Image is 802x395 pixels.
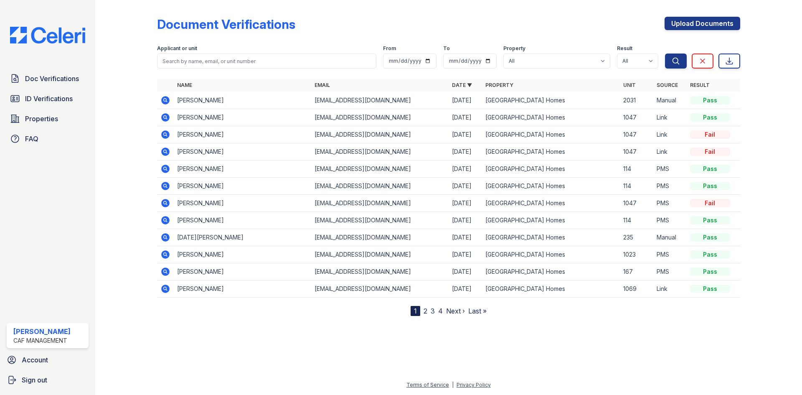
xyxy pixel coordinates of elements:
[311,229,449,246] td: [EMAIL_ADDRESS][DOMAIN_NAME]
[449,263,482,280] td: [DATE]
[311,126,449,143] td: [EMAIL_ADDRESS][DOMAIN_NAME]
[620,143,653,161] td: 1047
[485,82,513,88] a: Property
[690,233,730,242] div: Pass
[620,246,653,263] td: 1023
[311,92,449,109] td: [EMAIL_ADDRESS][DOMAIN_NAME]
[174,212,311,229] td: [PERSON_NAME]
[383,45,396,52] label: From
[157,17,295,32] div: Document Verifications
[482,246,619,263] td: [GEOGRAPHIC_DATA] Homes
[174,229,311,246] td: [DATE][PERSON_NAME]
[482,263,619,280] td: [GEOGRAPHIC_DATA] Homes
[482,229,619,246] td: [GEOGRAPHIC_DATA] Homes
[482,178,619,195] td: [GEOGRAPHIC_DATA] Homes
[311,263,449,280] td: [EMAIL_ADDRESS][DOMAIN_NAME]
[311,178,449,195] td: [EMAIL_ADDRESS][DOMAIN_NAME]
[468,307,487,315] a: Last »
[452,382,454,388] div: |
[311,280,449,298] td: [EMAIL_ADDRESS][DOMAIN_NAME]
[690,130,730,139] div: Fail
[653,246,687,263] td: PMS
[7,110,89,127] a: Properties
[449,178,482,195] td: [DATE]
[311,212,449,229] td: [EMAIL_ADDRESS][DOMAIN_NAME]
[690,285,730,293] div: Pass
[3,372,92,388] button: Sign out
[620,195,653,212] td: 1047
[311,246,449,263] td: [EMAIL_ADDRESS][DOMAIN_NAME]
[449,280,482,298] td: [DATE]
[174,178,311,195] td: [PERSON_NAME]
[311,143,449,161] td: [EMAIL_ADDRESS][DOMAIN_NAME]
[690,148,730,156] div: Fail
[653,161,687,178] td: PMS
[690,96,730,104] div: Pass
[443,45,450,52] label: To
[411,306,420,316] div: 1
[3,352,92,368] a: Account
[482,126,619,143] td: [GEOGRAPHIC_DATA] Homes
[482,92,619,109] td: [GEOGRAPHIC_DATA] Homes
[22,375,47,385] span: Sign out
[653,143,687,161] td: Link
[482,161,619,178] td: [GEOGRAPHIC_DATA] Homes
[690,82,710,88] a: Result
[482,280,619,298] td: [GEOGRAPHIC_DATA] Homes
[7,90,89,107] a: ID Verifications
[449,109,482,126] td: [DATE]
[406,382,449,388] a: Terms of Service
[503,45,525,52] label: Property
[449,212,482,229] td: [DATE]
[620,178,653,195] td: 114
[690,165,730,173] div: Pass
[690,268,730,276] div: Pass
[177,82,192,88] a: Name
[25,114,58,124] span: Properties
[620,263,653,280] td: 167
[690,199,730,207] div: Fail
[22,355,48,365] span: Account
[620,109,653,126] td: 1047
[452,82,472,88] a: Date ▼
[449,195,482,212] td: [DATE]
[653,212,687,229] td: PMS
[311,109,449,126] td: [EMAIL_ADDRESS][DOMAIN_NAME]
[174,246,311,263] td: [PERSON_NAME]
[13,326,71,336] div: [PERSON_NAME]
[449,161,482,178] td: [DATE]
[617,45,632,52] label: Result
[449,229,482,246] td: [DATE]
[174,280,311,298] td: [PERSON_NAME]
[25,134,38,144] span: FAQ
[174,195,311,212] td: [PERSON_NAME]
[482,195,619,212] td: [GEOGRAPHIC_DATA] Homes
[25,74,79,84] span: Doc Verifications
[174,161,311,178] td: [PERSON_NAME]
[620,280,653,298] td: 1069
[653,280,687,298] td: Link
[690,250,730,259] div: Pass
[457,382,491,388] a: Privacy Policy
[446,307,465,315] a: Next ›
[7,130,89,147] a: FAQ
[653,229,687,246] td: Manual
[620,126,653,143] td: 1047
[157,45,197,52] label: Applicant or unit
[482,212,619,229] td: [GEOGRAPHIC_DATA] Homes
[623,82,636,88] a: Unit
[431,307,435,315] a: 3
[449,92,482,109] td: [DATE]
[13,336,71,345] div: CAF Management
[620,161,653,178] td: 114
[7,70,89,87] a: Doc Verifications
[620,212,653,229] td: 114
[174,109,311,126] td: [PERSON_NAME]
[311,195,449,212] td: [EMAIL_ADDRESS][DOMAIN_NAME]
[690,216,730,224] div: Pass
[174,126,311,143] td: [PERSON_NAME]
[482,109,619,126] td: [GEOGRAPHIC_DATA] Homes
[653,109,687,126] td: Link
[620,92,653,109] td: 2031
[315,82,330,88] a: Email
